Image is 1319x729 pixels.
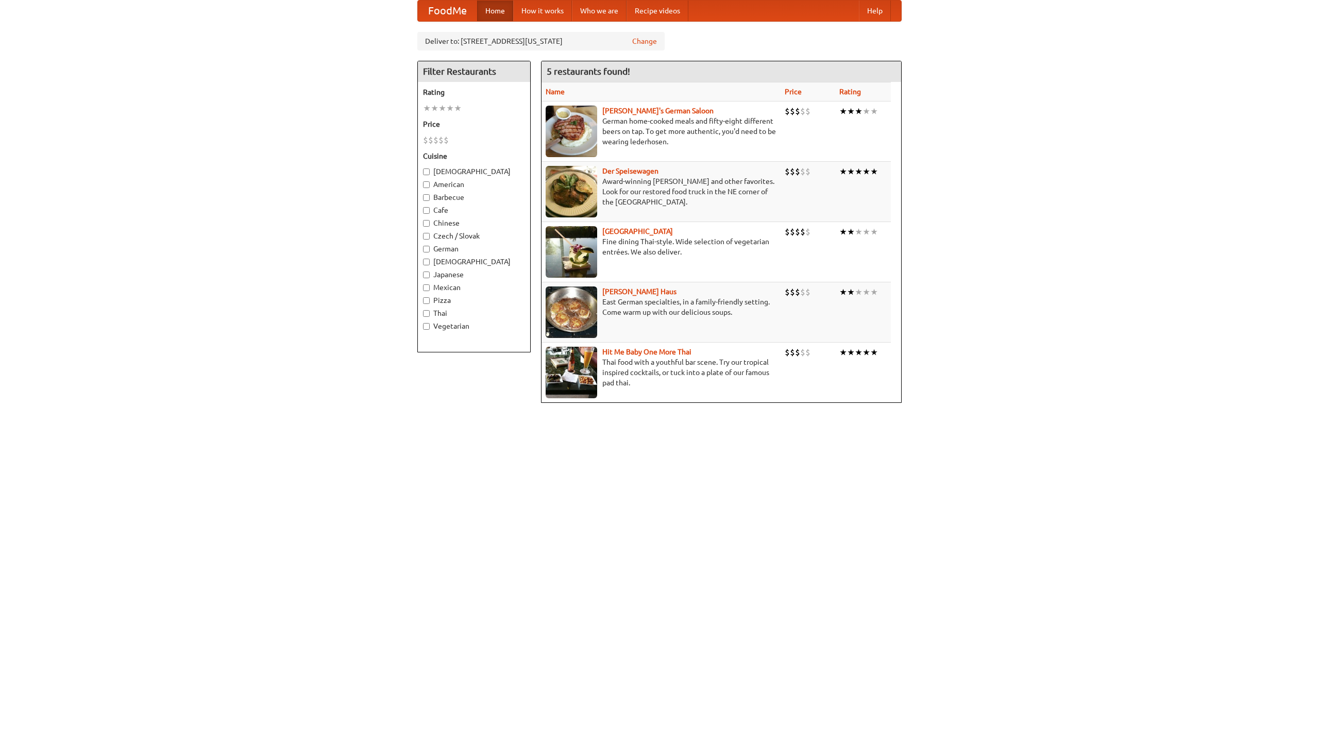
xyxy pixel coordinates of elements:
input: [DEMOGRAPHIC_DATA] [423,168,430,175]
a: Hit Me Baby One More Thai [602,348,691,356]
li: ★ [847,226,855,238]
p: Fine dining Thai-style. Wide selection of vegetarian entrées. We also deliver. [546,236,776,257]
a: Home [477,1,513,21]
li: ★ [847,347,855,358]
p: German home-cooked meals and fifty-eight different beers on tap. To get more authentic, you'd nee... [546,116,776,147]
a: Who we are [572,1,627,21]
p: East German specialties, in a family-friendly setting. Come warm up with our delicious soups. [546,297,776,317]
li: $ [800,347,805,358]
li: $ [795,347,800,358]
li: ★ [454,103,462,114]
label: Mexican [423,282,525,293]
input: Chinese [423,220,430,227]
label: [DEMOGRAPHIC_DATA] [423,166,525,177]
input: German [423,246,430,252]
a: Help [859,1,891,21]
li: $ [785,166,790,177]
li: $ [795,286,800,298]
li: ★ [863,166,870,177]
img: esthers.jpg [546,106,597,157]
h5: Cuisine [423,151,525,161]
li: ★ [855,286,863,298]
li: ★ [870,226,878,238]
li: $ [795,226,800,238]
li: $ [423,134,428,146]
li: ★ [855,166,863,177]
li: ★ [847,286,855,298]
li: ★ [847,166,855,177]
label: American [423,179,525,190]
label: [DEMOGRAPHIC_DATA] [423,257,525,267]
li: ★ [839,286,847,298]
img: speisewagen.jpg [546,166,597,217]
label: Barbecue [423,192,525,202]
li: ★ [863,286,870,298]
li: $ [800,286,805,298]
li: ★ [870,106,878,117]
li: $ [795,106,800,117]
a: [PERSON_NAME]'s German Saloon [602,107,714,115]
img: satay.jpg [546,226,597,278]
input: Thai [423,310,430,317]
label: Thai [423,308,525,318]
a: Der Speisewagen [602,167,658,175]
li: $ [790,106,795,117]
li: $ [785,347,790,358]
a: [GEOGRAPHIC_DATA] [602,227,673,235]
li: ★ [438,103,446,114]
li: ★ [423,103,431,114]
li: ★ [446,103,454,114]
li: $ [790,226,795,238]
li: $ [805,347,810,358]
li: ★ [863,347,870,358]
li: ★ [847,106,855,117]
li: $ [800,106,805,117]
li: $ [428,134,433,146]
li: $ [795,166,800,177]
label: Czech / Slovak [423,231,525,241]
label: Chinese [423,218,525,228]
li: ★ [839,226,847,238]
label: Vegetarian [423,321,525,331]
img: babythai.jpg [546,347,597,398]
h5: Rating [423,87,525,97]
li: ★ [870,286,878,298]
input: Barbecue [423,194,430,201]
input: Cafe [423,207,430,214]
li: $ [800,226,805,238]
a: Price [785,88,802,96]
li: $ [800,166,805,177]
li: ★ [855,226,863,238]
li: ★ [870,347,878,358]
li: $ [805,286,810,298]
li: ★ [855,347,863,358]
a: Name [546,88,565,96]
a: Rating [839,88,861,96]
li: ★ [839,347,847,358]
li: $ [805,106,810,117]
li: $ [805,166,810,177]
p: Award-winning [PERSON_NAME] and other favorites. Look for our restored food truck in the NE corne... [546,176,776,207]
div: Deliver to: [STREET_ADDRESS][US_STATE] [417,32,665,50]
img: kohlhaus.jpg [546,286,597,338]
h5: Price [423,119,525,129]
li: ★ [870,166,878,177]
input: Japanese [423,272,430,278]
li: ★ [839,166,847,177]
label: German [423,244,525,254]
input: American [423,181,430,188]
input: Vegetarian [423,323,430,330]
li: $ [433,134,438,146]
label: Pizza [423,295,525,306]
li: $ [790,166,795,177]
li: ★ [855,106,863,117]
a: [PERSON_NAME] Haus [602,287,677,296]
ng-pluralize: 5 restaurants found! [547,66,630,76]
input: [DEMOGRAPHIC_DATA] [423,259,430,265]
h4: Filter Restaurants [418,61,530,82]
a: How it works [513,1,572,21]
li: $ [790,286,795,298]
